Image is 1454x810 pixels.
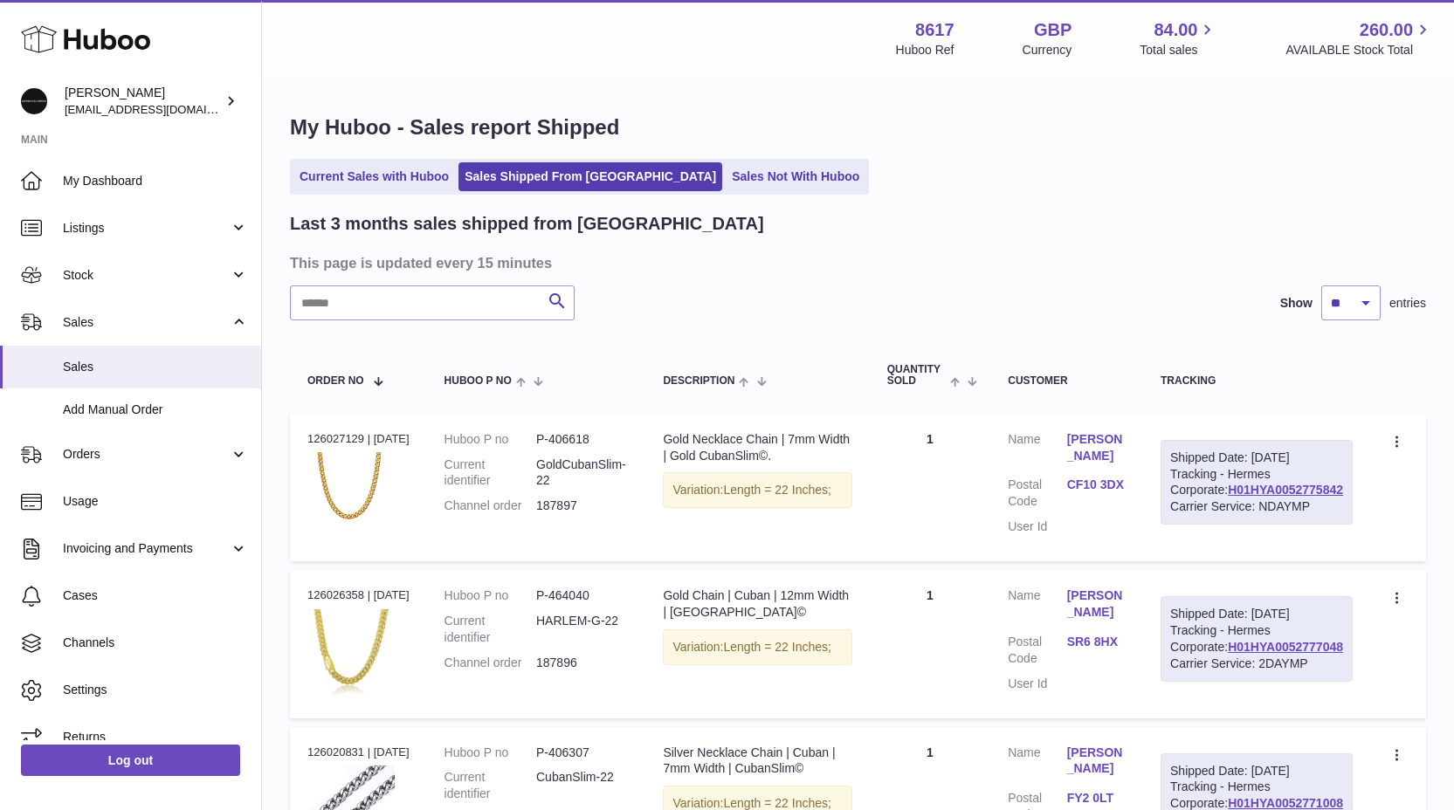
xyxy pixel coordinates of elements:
a: [PERSON_NAME] [1067,745,1126,778]
div: Variation: [663,472,851,508]
h2: Last 3 months sales shipped from [GEOGRAPHIC_DATA] [290,212,764,236]
div: Gold Chain | Cuban | 12mm Width | [GEOGRAPHIC_DATA]© [663,587,851,621]
dt: Huboo P no [444,587,536,604]
span: Length = 22 Inches; [724,796,831,810]
td: 1 [870,570,991,717]
span: 84.00 [1154,18,1197,42]
dt: Postal Code [1008,634,1066,667]
dt: Huboo P no [444,431,536,448]
dd: P-406307 [536,745,628,761]
div: 126020831 | [DATE] [307,745,410,760]
dd: HARLEM-G-22 [536,613,628,646]
div: Shipped Date: [DATE] [1170,763,1343,779]
a: 84.00 Total sales [1140,18,1217,58]
dd: GoldCubanSlim-22 [536,456,628,490]
span: [EMAIL_ADDRESS][DOMAIN_NAME] [65,102,257,116]
span: Quantity Sold [887,364,946,387]
span: Orders [63,446,230,463]
span: Add Manual Order [63,402,248,418]
span: Description [663,375,734,387]
a: CF10 3DX [1067,477,1126,493]
a: SR6 8HX [1067,634,1126,650]
a: H01HYA0052775842 [1228,483,1343,497]
span: Huboo P no [444,375,512,387]
dt: Name [1008,745,1066,782]
td: 1 [870,414,991,561]
h3: This page is updated every 15 minutes [290,253,1422,272]
a: H01HYA0052777048 [1228,640,1343,654]
a: [PERSON_NAME] [1067,587,1126,621]
label: Show [1280,295,1313,312]
dd: 187896 [536,655,628,671]
span: Invoicing and Payments [63,540,230,557]
span: entries [1389,295,1426,312]
a: [PERSON_NAME] [1067,431,1126,464]
img: Gold-CubanSlim.jpg [307,452,395,536]
span: Returns [63,729,248,745]
h1: My Huboo - Sales report Shipped [290,113,1426,141]
dt: User Id [1008,676,1066,692]
dt: Name [1008,431,1066,469]
a: H01HYA0052771008 [1228,796,1343,810]
div: 126026358 | [DATE] [307,587,410,603]
div: Shipped Date: [DATE] [1170,606,1343,622]
a: Sales Shipped From [GEOGRAPHIC_DATA] [458,162,722,191]
dt: User Id [1008,518,1066,535]
a: Current Sales with Huboo [293,162,455,191]
span: Sales [63,359,248,375]
dt: Current identifier [444,456,536,490]
img: hello@alfredco.com [21,88,47,114]
div: Gold Necklace Chain | 7mm Width | Gold CubanSlim©. [663,431,851,464]
div: 126027129 | [DATE] [307,431,410,447]
dd: P-406618 [536,431,628,448]
a: FY2 0LT [1067,790,1126,807]
dd: 187897 [536,498,628,514]
dd: CubanSlim-22 [536,769,628,802]
span: Length = 22 Inches; [724,640,831,654]
dt: Current identifier [444,769,536,802]
div: Tracking - Hermes Corporate: [1161,596,1353,682]
strong: 8617 [915,18,954,42]
span: Total sales [1140,42,1217,58]
span: Order No [307,375,364,387]
span: Length = 22 Inches; [724,483,831,497]
span: Usage [63,493,248,510]
div: Tracking - Hermes Corporate: [1161,440,1353,525]
a: Sales Not With Huboo [726,162,865,191]
span: AVAILABLE Stock Total [1285,42,1433,58]
a: 260.00 AVAILABLE Stock Total [1285,18,1433,58]
span: Sales [63,314,230,331]
div: Customer [1008,375,1126,387]
span: 260.00 [1360,18,1413,42]
div: Carrier Service: 2DAYMP [1170,656,1343,672]
span: Settings [63,682,248,698]
a: Log out [21,745,240,776]
dt: Channel order [444,655,536,671]
div: Shipped Date: [DATE] [1170,450,1343,466]
div: Carrier Service: NDAYMP [1170,498,1343,515]
dt: Postal Code [1008,477,1066,510]
div: Silver Necklace Chain | Cuban | 7mm Width | CubanSlim© [663,745,851,778]
div: Tracking [1161,375,1353,387]
dd: P-464040 [536,587,628,604]
div: Huboo Ref [896,42,954,58]
span: Cases [63,587,248,604]
strong: GBP [1034,18,1072,42]
span: Channels [63,635,248,651]
span: My Dashboard [63,173,248,189]
dt: Channel order [444,498,536,514]
img: Harlem.jpg [307,609,395,697]
div: Variation: [663,629,851,665]
div: Currency [1023,42,1072,58]
div: [PERSON_NAME] [65,85,222,118]
dt: Current identifier [444,613,536,646]
span: Listings [63,220,230,237]
span: Stock [63,267,230,284]
dt: Huboo P no [444,745,536,761]
dt: Name [1008,587,1066,625]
